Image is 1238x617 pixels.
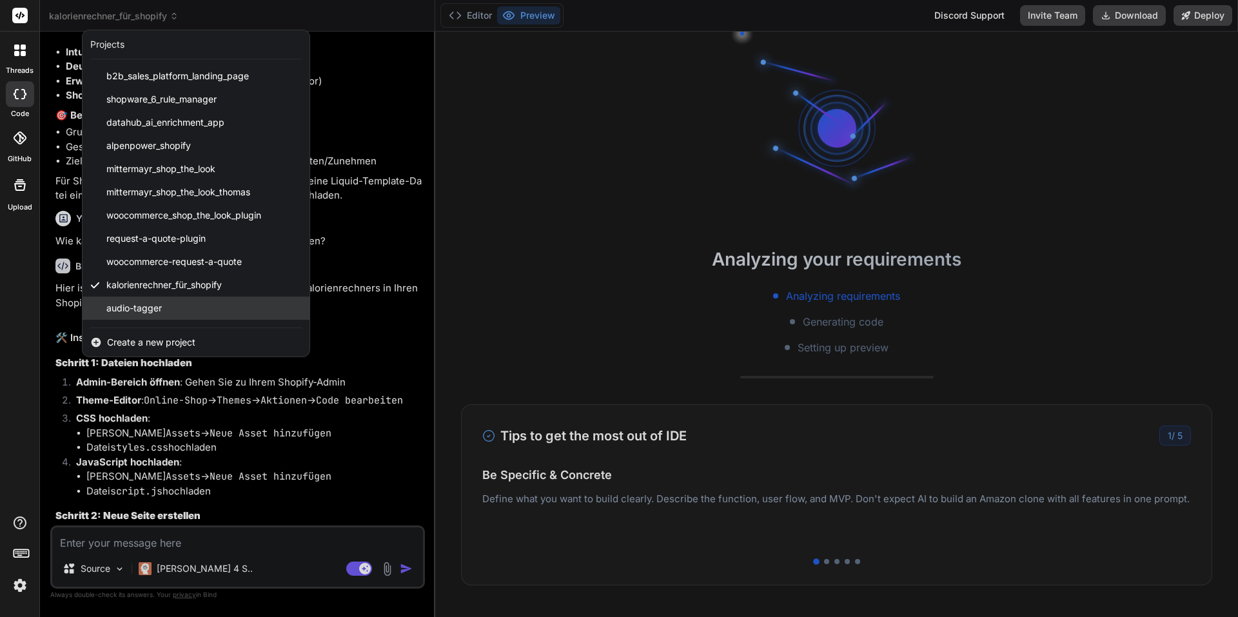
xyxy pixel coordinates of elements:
[106,232,206,245] span: request-a-quote-plugin
[106,139,191,152] span: alpenpower_shopify
[106,302,162,315] span: audio-tagger
[9,574,31,596] img: settings
[90,38,124,51] div: Projects
[106,93,217,106] span: shopware_6_rule_manager
[107,336,195,349] span: Create a new project
[106,209,261,222] span: woocommerce_shop_the_look_plugin
[106,279,222,291] span: kalorienrechner_für_shopify
[106,70,249,83] span: b2b_sales_platform_landing_page
[106,186,250,199] span: mittermayr_shop_the_look_thomas
[11,108,29,119] label: code
[6,65,34,76] label: threads
[106,162,215,175] span: mittermayr_shop_the_look
[8,153,32,164] label: GitHub
[106,116,224,129] span: datahub_ai_enrichment_app
[8,202,32,213] label: Upload
[106,255,242,268] span: woocommerce-request-a-quote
